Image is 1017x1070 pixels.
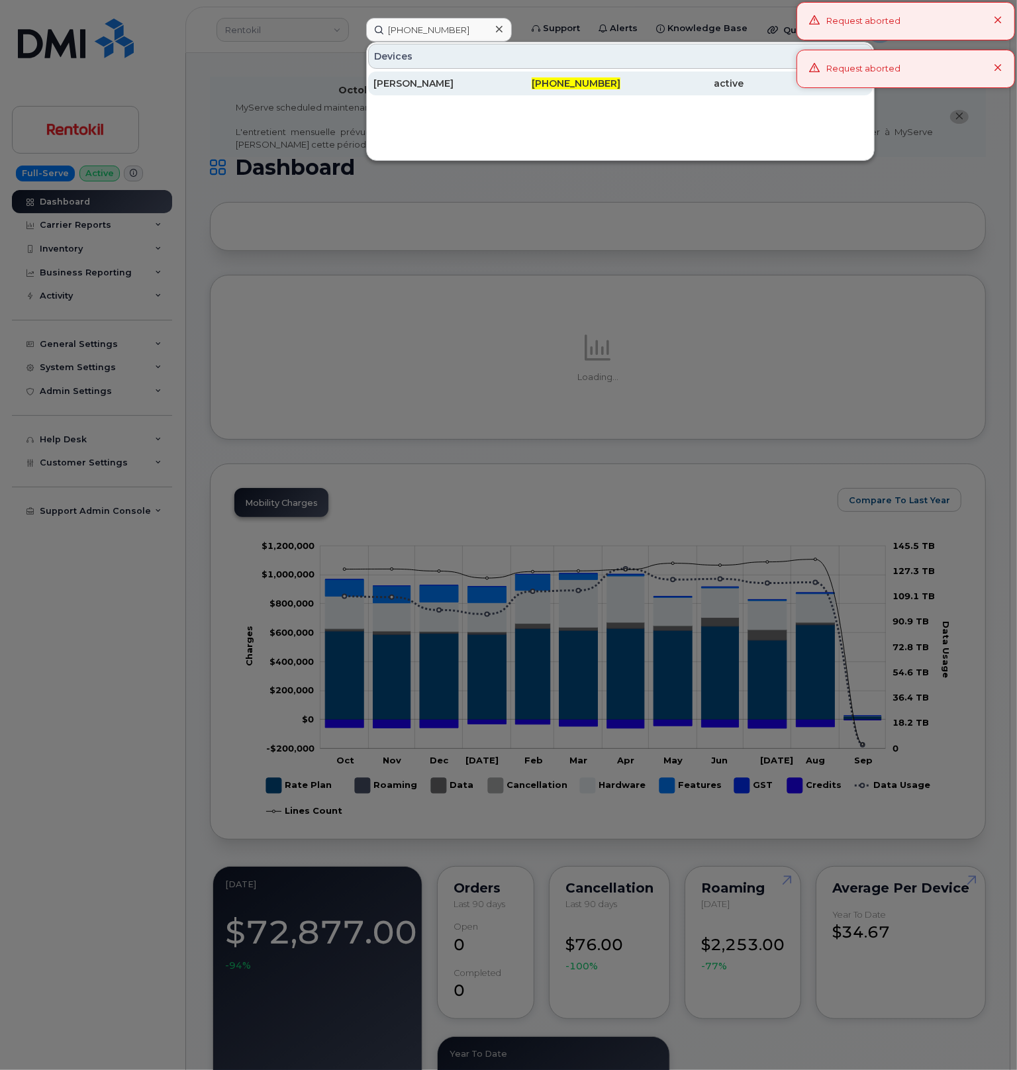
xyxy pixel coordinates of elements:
[744,77,868,90] div: -
[368,44,873,69] div: Devices
[826,15,900,28] div: Request aborted
[532,77,620,89] span: [PHONE_NUMBER]
[373,77,497,90] div: [PERSON_NAME]
[959,1012,1007,1060] iframe: Messenger Launcher
[620,77,744,90] div: active
[368,72,873,95] a: [PERSON_NAME][PHONE_NUMBER]active-
[826,62,900,75] div: Request aborted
